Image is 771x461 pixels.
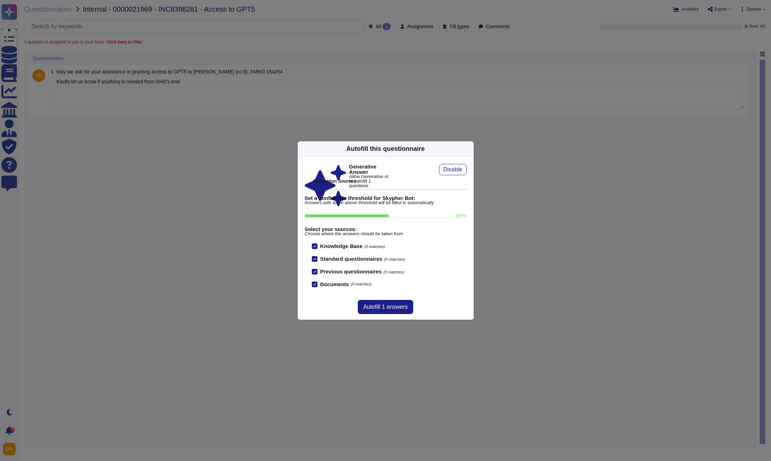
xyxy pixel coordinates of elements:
b: Knowledge Base [320,243,363,249]
b: Generation Sources : [313,178,359,184]
span: Choose where the answers should be taken from [305,232,467,236]
button: Autofill 1 answers [358,300,413,314]
b: Generative Answer [349,164,391,175]
b: Previous questionnaires [320,268,382,274]
b: Set a confidence threshold for Skypher Bot: [305,195,467,201]
b: Standard questionnaires [320,256,382,262]
span: (0 matches) [364,244,385,249]
span: (0 matches) [384,257,405,261]
span: Answers with score above threshold will be filled in automatically [305,201,467,205]
label: 80 % [456,213,466,218]
span: (0 matches) [384,270,404,274]
b: Select your sources: [305,226,467,232]
button: Disable [439,164,466,175]
span: Disable [443,167,462,172]
span: Allow Generative AI to autofill 1 questions [349,175,391,188]
span: (0 matches) [351,282,372,286]
span: Autofill 1 answers [363,304,408,310]
b: Documents [320,282,349,287]
div: Autofill this questionnaire [346,144,425,154]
